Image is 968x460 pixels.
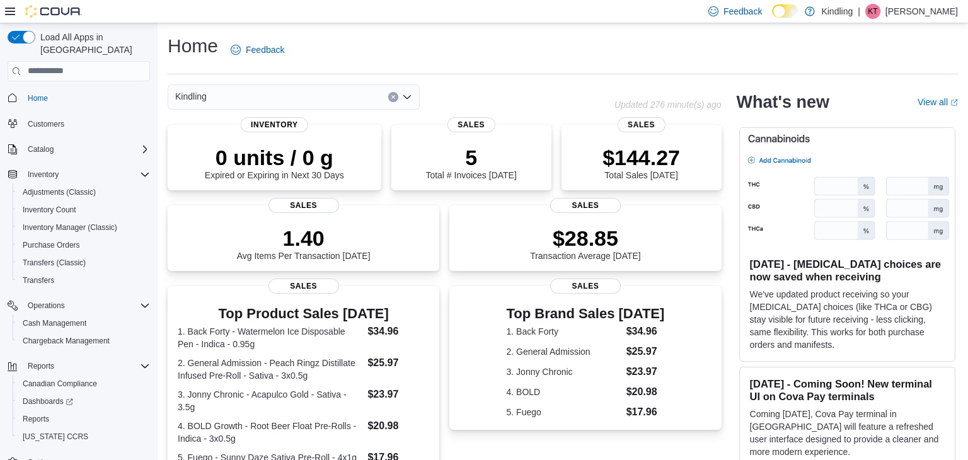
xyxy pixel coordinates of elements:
button: Chargeback Management [13,332,155,350]
span: Catalog [28,144,54,154]
p: Updated 276 minute(s) ago [614,100,722,110]
span: Inventory [241,117,308,132]
a: Canadian Compliance [18,376,102,391]
p: We've updated product receiving so your [MEDICAL_DATA] choices (like THCa or CBG) stay visible fo... [750,288,945,351]
a: Chargeback Management [18,333,115,348]
button: Home [3,89,155,107]
div: Total # Invoices [DATE] [425,145,516,180]
svg: External link [950,99,958,106]
button: Catalog [23,142,59,157]
div: Expired or Expiring in Next 30 Days [205,145,344,180]
span: Feedback [246,43,284,56]
button: Customers [3,115,155,133]
img: Cova [25,5,82,18]
span: Sales [550,279,621,294]
dd: $25.97 [626,344,665,359]
span: Inventory [23,167,150,182]
span: Chargeback Management [18,333,150,348]
span: KT [868,4,877,19]
dd: $20.98 [367,418,429,434]
span: Catalog [23,142,150,157]
span: Canadian Compliance [18,376,150,391]
span: Inventory Manager (Classic) [23,222,117,233]
span: Kindling [175,89,207,104]
button: Reports [13,410,155,428]
span: Sales [268,198,339,213]
span: Sales [447,117,495,132]
dd: $23.97 [367,387,429,402]
div: Transaction Average [DATE] [530,226,641,261]
button: Operations [3,297,155,314]
button: Catalog [3,141,155,158]
span: Sales [617,117,665,132]
span: Chargeback Management [23,336,110,346]
div: Kathleen Tai [865,4,880,19]
button: Transfers (Classic) [13,254,155,272]
span: Cash Management [23,318,86,328]
h1: Home [168,33,218,59]
span: Transfers [23,275,54,285]
button: Open list of options [402,92,412,102]
span: Home [28,93,48,103]
button: Transfers [13,272,155,289]
dd: $17.96 [626,405,665,420]
dt: 3. Jonny Chronic [507,365,621,378]
span: Inventory Manager (Classic) [18,220,150,235]
a: Home [23,91,53,106]
a: Cash Management [18,316,91,331]
a: Feedback [226,37,289,62]
p: $28.85 [530,226,641,251]
dt: 1. Back Forty [507,325,621,338]
button: Operations [23,298,70,313]
button: [US_STATE] CCRS [13,428,155,446]
span: Cash Management [18,316,150,331]
span: Customers [28,119,64,129]
span: Transfers [18,273,150,288]
span: Load All Apps in [GEOGRAPHIC_DATA] [35,31,150,56]
span: Inventory Count [23,205,76,215]
span: Sales [268,279,339,294]
dt: 2. General Admission [507,345,621,358]
button: Canadian Compliance [13,375,155,393]
a: Reports [18,411,54,427]
span: Reports [28,361,54,371]
span: Dashboards [18,394,150,409]
dt: 1. Back Forty - Watermelon Ice Disposable Pen - Indica - 0.95g [178,325,362,350]
button: Reports [3,357,155,375]
span: Operations [28,301,65,311]
div: Avg Items Per Transaction [DATE] [237,226,371,261]
button: Inventory Count [13,201,155,219]
a: Purchase Orders [18,238,85,253]
dt: 5. Fuego [507,406,621,418]
button: Reports [23,359,59,374]
a: Inventory Manager (Classic) [18,220,122,235]
button: Cash Management [13,314,155,332]
h3: Top Product Sales [DATE] [178,306,429,321]
p: [PERSON_NAME] [885,4,958,19]
dt: 2. General Admission - Peach Ringz Distillate Infused Pre-Roll - Sativa - 3x0.5g [178,357,362,382]
span: Purchase Orders [23,240,80,250]
a: [US_STATE] CCRS [18,429,93,444]
a: View allExternal link [918,97,958,107]
span: Adjustments (Classic) [18,185,150,200]
p: | [858,4,860,19]
button: Inventory [3,166,155,183]
input: Dark Mode [772,4,798,18]
div: Total Sales [DATE] [602,145,680,180]
h3: [DATE] - [MEDICAL_DATA] choices are now saved when receiving [750,258,945,283]
h3: Top Brand Sales [DATE] [507,306,665,321]
p: 1.40 [237,226,371,251]
p: 0 units / 0 g [205,145,344,170]
span: Adjustments (Classic) [23,187,96,197]
span: Canadian Compliance [23,379,97,389]
span: Feedback [723,5,762,18]
h3: [DATE] - Coming Soon! New terminal UI on Cova Pay terminals [750,377,945,403]
span: Home [23,90,150,106]
dd: $25.97 [367,355,429,371]
span: Purchase Orders [18,238,150,253]
dd: $34.96 [367,324,429,339]
a: Adjustments (Classic) [18,185,101,200]
button: Clear input [388,92,398,102]
span: Inventory [28,170,59,180]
